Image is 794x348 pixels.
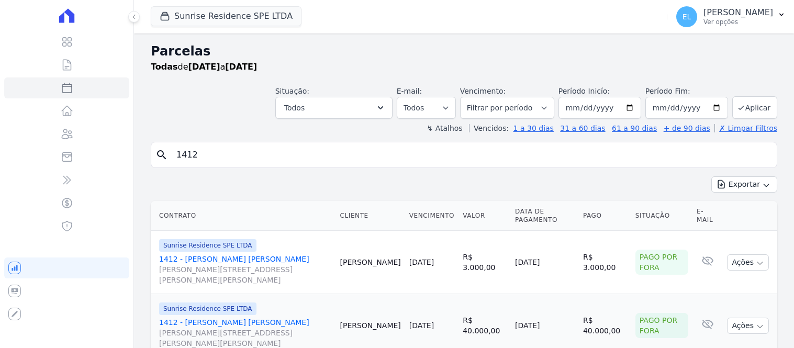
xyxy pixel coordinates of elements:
i: search [155,149,168,161]
input: Buscar por nome do lote ou do cliente [170,144,773,165]
th: Valor [458,201,511,231]
p: de a [151,61,257,73]
span: [PERSON_NAME][STREET_ADDRESS][PERSON_NAME][PERSON_NAME] [159,264,331,285]
p: Ver opções [703,18,773,26]
label: Vencimento: [460,87,506,95]
a: 61 a 90 dias [612,124,657,132]
p: [PERSON_NAME] [703,7,773,18]
button: Exportar [711,176,777,193]
button: Ações [727,254,769,271]
a: 31 a 60 dias [560,124,605,132]
strong: Todas [151,62,178,72]
label: Período Inicío: [558,87,610,95]
div: Pago por fora [635,250,688,275]
th: Data de Pagamento [511,201,579,231]
div: Pago por fora [635,313,688,338]
button: Aplicar [732,96,777,119]
button: Sunrise Residence SPE LTDA [151,6,301,26]
td: R$ 3.000,00 [458,231,511,294]
span: Sunrise Residence SPE LTDA [159,239,256,252]
label: ↯ Atalhos [427,124,462,132]
button: Ações [727,318,769,334]
span: Todos [284,102,305,114]
a: [DATE] [409,258,434,266]
a: [DATE] [409,321,434,330]
button: Todos [275,97,393,119]
label: Vencidos: [469,124,509,132]
td: R$ 3.000,00 [579,231,631,294]
button: EL [PERSON_NAME] Ver opções [668,2,794,31]
th: E-mail [692,201,723,231]
span: Sunrise Residence SPE LTDA [159,302,256,315]
td: [DATE] [511,231,579,294]
th: Situação [631,201,692,231]
td: [PERSON_NAME] [336,231,405,294]
th: Contrato [151,201,336,231]
a: ✗ Limpar Filtros [714,124,777,132]
a: + de 90 dias [664,124,710,132]
strong: [DATE] [225,62,257,72]
th: Vencimento [405,201,458,231]
label: E-mail: [397,87,422,95]
span: EL [683,13,691,20]
label: Situação: [275,87,309,95]
th: Pago [579,201,631,231]
strong: [DATE] [188,62,220,72]
a: 1 a 30 dias [513,124,554,132]
a: 1412 - [PERSON_NAME] [PERSON_NAME][PERSON_NAME][STREET_ADDRESS][PERSON_NAME][PERSON_NAME] [159,254,331,285]
h2: Parcelas [151,42,777,61]
label: Período Fim: [645,86,728,97]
